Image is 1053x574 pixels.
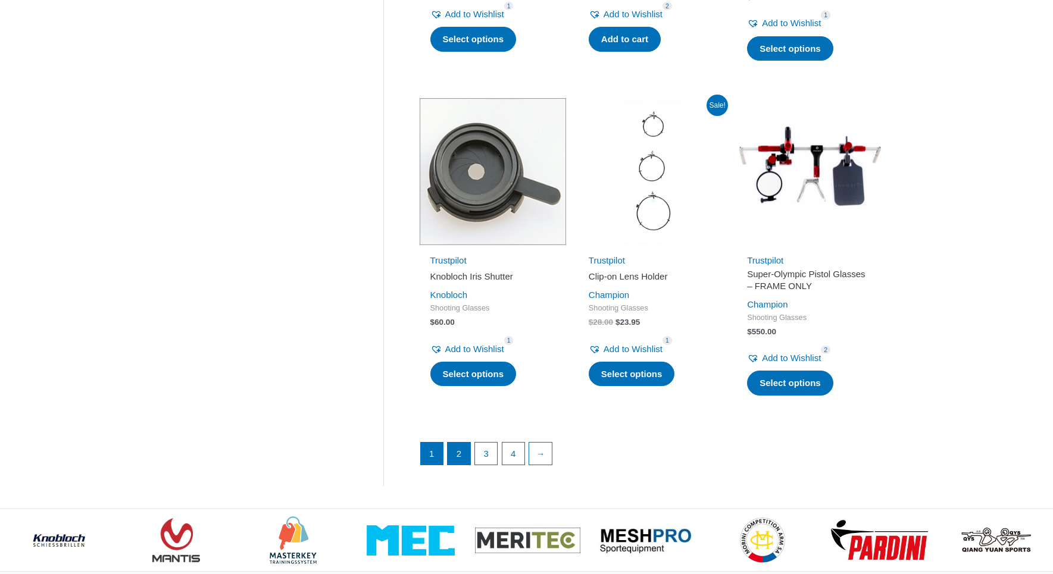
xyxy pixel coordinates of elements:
[747,268,872,291] h2: Super-Olympic Pistol Glasses – FRAME ONLY
[430,362,517,387] a: Select options for “Knobloch Iris Shutter”
[430,318,435,327] span: $
[707,95,728,116] span: Sale!
[736,98,883,244] img: Super-Olympic Pistol Glasses
[504,2,514,11] span: 1
[529,443,552,465] a: →
[663,2,672,11] span: 2
[589,341,663,357] a: Add to Wishlist
[589,271,714,287] a: Clip-on Lens Holder
[589,27,661,52] a: Add to cart: “Gehmann stick-on iris”
[604,9,663,19] span: Add to Wishlist
[430,271,555,287] a: Knobloch Iris Shutter
[604,344,663,354] span: Add to Wishlist
[747,327,752,336] span: $
[504,336,514,345] span: 1
[502,443,525,465] a: Page 4
[747,371,833,396] a: Select options for “Super-Olympic Pistol Glasses - FRAME ONLY”
[747,255,783,265] a: Trustpilot
[420,98,566,244] img: Knobloch Iris Shutter
[589,271,714,283] h2: Clip-on Lens Holder
[589,6,663,23] a: Add to Wishlist
[430,255,467,265] a: Trustpilot
[430,6,504,23] a: Add to Wishlist
[430,341,504,357] a: Add to Wishlist
[448,443,470,465] a: Page 2
[589,255,625,265] a: Trustpilot
[747,36,833,61] a: Select options for “Headband with eye patch”
[430,303,555,313] span: Shooting Glasses
[615,318,640,327] bdi: 23.95
[747,327,776,336] bdi: 550.00
[420,442,883,472] nav: Product Pagination
[430,27,517,52] a: Select options for “Knobloch Clip-On-Holder”
[589,290,629,300] a: Champion
[445,9,504,19] span: Add to Wishlist
[762,18,821,28] span: Add to Wishlist
[589,362,675,387] a: Select options for “Clip-on Lens Holder”
[747,299,788,309] a: Champion
[589,303,714,313] span: Shooting Glasses
[421,443,443,465] span: Page 1
[430,271,555,283] h2: Knobloch Iris Shutter
[589,318,613,327] bdi: 28.00
[821,11,830,20] span: 1
[430,290,468,300] a: Knobloch
[589,318,593,327] span: $
[475,443,498,465] a: Page 3
[747,350,821,366] a: Add to Wishlist
[762,353,821,363] span: Add to Wishlist
[747,15,821,32] a: Add to Wishlist
[747,313,872,323] span: Shooting Glasses
[747,268,872,296] a: Super-Olympic Pistol Glasses – FRAME ONLY
[430,318,455,327] bdi: 60.00
[445,344,504,354] span: Add to Wishlist
[615,318,620,327] span: $
[578,98,724,244] img: Clip-on Lens Holder
[663,336,672,345] span: 1
[821,346,830,355] span: 2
